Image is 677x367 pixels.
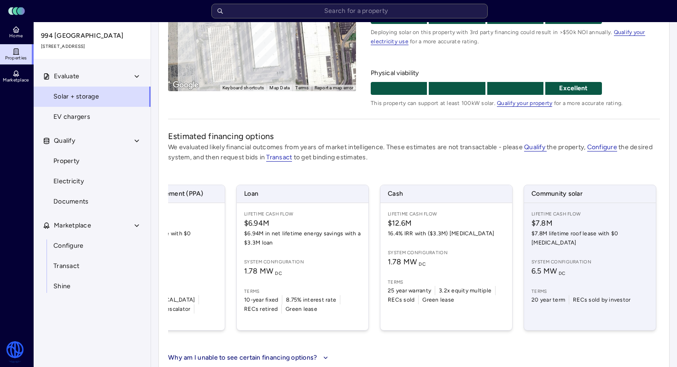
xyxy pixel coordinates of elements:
[419,261,426,267] sub: DC
[34,131,152,151] button: Qualify
[170,79,201,91] a: Open this area in Google Maps (opens a new window)
[497,100,552,106] a: Qualify your property
[53,92,99,102] span: Solar + storage
[422,295,454,304] span: Green lease
[587,143,617,151] a: Configure
[141,295,195,304] span: $0 [MEDICAL_DATA]
[5,55,27,61] span: Properties
[266,153,292,162] span: Transact
[573,295,630,304] span: RECs sold by investor
[244,218,361,229] span: $6.94M
[168,142,660,163] p: We evaluated likely financial outcomes from years of market intelligence. These estimates are not...
[371,99,660,108] span: This property can support at least 100kW solar. for a more accurate rating.
[531,218,648,229] span: $7.8M
[41,31,144,41] span: 994 [GEOGRAPHIC_DATA]
[244,267,282,275] span: 1.78 MW
[587,143,617,151] span: Configure
[497,100,552,107] span: Qualify your property
[3,77,29,83] span: Marketplace
[244,288,361,295] span: Terms
[53,112,90,122] span: EV chargers
[388,279,505,286] span: Terms
[388,249,505,256] span: System configuration
[388,257,426,266] span: 1.78 MW
[439,286,491,295] span: 3.2x equity multiple
[53,176,84,186] span: Electricity
[34,216,152,236] button: Marketplace
[524,185,656,331] a: Community solarLifetime Cash Flow$7.8M$7.8M lifetime roof lease with $0 [MEDICAL_DATA]System conf...
[286,295,336,304] span: 8.75% interest rate
[41,43,144,50] span: [STREET_ADDRESS]
[54,221,91,231] span: Marketplace
[53,241,83,251] span: Configure
[33,151,151,171] a: Property
[244,304,278,314] span: RECs retired
[152,304,191,314] span: 2.0% escalator
[531,210,648,218] span: Lifetime Cash Flow
[269,85,290,91] button: Map Data
[9,33,23,39] span: Home
[33,256,151,276] a: Transact
[315,85,354,90] a: Report a map error
[388,286,431,295] span: 25 year warranty
[524,143,547,151] a: Qualify
[170,79,201,91] img: Google
[371,68,660,78] span: Physical viability
[33,87,151,107] a: Solar + storage
[559,270,566,276] sub: DC
[211,4,488,18] input: Search for a property
[53,197,88,207] span: Documents
[244,258,361,266] span: System configuration
[54,71,79,82] span: Evaluate
[33,236,151,256] a: Configure
[388,218,505,229] span: $12.6M
[168,353,331,363] button: Why am I unable to see certain financing options?
[531,229,648,247] span: $7.8M lifetime roof lease with $0 [MEDICAL_DATA]
[222,85,264,91] button: Keyboard shortcuts
[531,258,648,266] span: System configuration
[33,107,151,127] a: EV chargers
[286,304,317,314] span: Green lease
[33,192,151,212] a: Documents
[236,185,369,331] a: LoanLifetime Cash Flow$6.94M$6.94M in net lifetime energy savings with a $3.3M loanSystem configu...
[237,185,368,203] span: Loan
[524,143,547,151] span: Qualify
[295,85,309,90] a: Terms (opens in new tab)
[388,295,414,304] span: RECs sold
[524,185,656,203] span: Community solar
[6,341,24,363] img: Watershed
[545,83,601,93] p: Excellent
[53,261,79,271] span: Transact
[531,288,648,295] span: Terms
[168,130,660,142] h2: Estimated financing options
[244,229,361,247] span: $6.94M in net lifetime energy savings with a $3.3M loan
[33,171,151,192] a: Electricity
[33,276,151,297] a: Shine
[266,153,292,161] a: Transact
[388,210,505,218] span: Lifetime Cash Flow
[53,281,70,291] span: Shine
[54,136,75,146] span: Qualify
[371,28,660,46] span: Deploying solar on this property with 3rd party financing could result in >$50k NOI annually. for...
[53,156,79,166] span: Property
[275,270,282,276] sub: DC
[531,295,565,304] span: 20 year term
[244,295,278,304] span: 10-year fixed
[34,66,152,87] button: Evaluate
[531,267,566,275] span: 6.5 MW
[380,185,513,331] a: CashLifetime Cash Flow$12.6M16.4% IRR with ($3.3M) [MEDICAL_DATA]System configuration1.78 MW DCTe...
[244,210,361,218] span: Lifetime Cash Flow
[388,229,505,238] span: 16.4% IRR with ($3.3M) [MEDICAL_DATA]
[371,29,645,45] a: Qualify your electricity use
[380,185,512,203] span: Cash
